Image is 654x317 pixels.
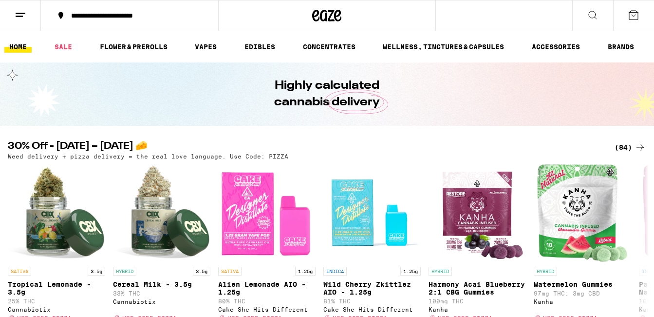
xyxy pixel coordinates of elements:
[8,141,598,153] h2: 30% Off - [DATE] – [DATE] 🧀
[95,41,172,53] a: FLOWER & PREROLLS
[218,306,316,313] div: Cake She Hits Different
[218,164,316,262] img: Cake She Hits Different - Alien Lemonade AIO - 1.25g
[429,267,452,276] p: HYBRID
[8,298,105,304] p: 25% THC
[8,164,105,262] img: Cannabiotix - Tropical Lemonade - 3.5g
[88,267,105,276] p: 3.5g
[113,280,210,288] p: Cereal Milk - 3.5g
[8,306,105,313] div: Cannabiotix
[323,164,421,262] img: Cake She Hits Different - Wild Cherry Zkittlez AIO - 1.25g
[4,41,32,53] a: HOME
[400,267,421,276] p: 1.25g
[240,41,280,53] a: EDIBLES
[429,306,526,313] div: Kanha
[295,267,316,276] p: 1.25g
[247,78,408,111] h1: Highly calculated cannabis delivery
[534,267,557,276] p: HYBRID
[323,306,421,313] div: Cake She Hits Different
[8,153,288,159] p: Weed delivery + pizza delivery = the real love language. Use Code: PIZZA
[113,164,210,262] img: Cannabiotix - Cereal Milk - 3.5g
[534,298,631,305] div: Kanha
[534,280,631,288] p: Watermelon Gummies
[429,298,526,304] p: 100mg THC
[50,41,77,53] a: SALE
[615,141,646,153] a: (84)
[429,280,526,296] p: Harmony Acai Blueberry 2:1 CBG Gummies
[218,280,316,296] p: Alien Lemonade AIO - 1.25g
[323,298,421,304] p: 81% THC
[378,41,509,53] a: WELLNESS, TINCTURES & CAPSULES
[218,298,316,304] p: 80% THC
[8,280,105,296] p: Tropical Lemonade - 3.5g
[190,41,222,53] a: VAPES
[113,267,136,276] p: HYBRID
[298,41,360,53] a: CONCENTRATES
[527,41,585,53] a: ACCESSORIES
[603,41,639,53] button: BRANDS
[537,164,628,262] img: Kanha - Watermelon Gummies
[323,280,421,296] p: Wild Cherry Zkittlez AIO - 1.25g
[193,267,210,276] p: 3.5g
[113,290,210,297] p: 33% THC
[323,267,347,276] p: INDICA
[534,290,631,297] p: 97mg THC: 3mg CBD
[8,267,31,276] p: SATIVA
[218,267,242,276] p: SATIVA
[113,298,210,305] div: Cannabiotix
[430,164,524,262] img: Kanha - Harmony Acai Blueberry 2:1 CBG Gummies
